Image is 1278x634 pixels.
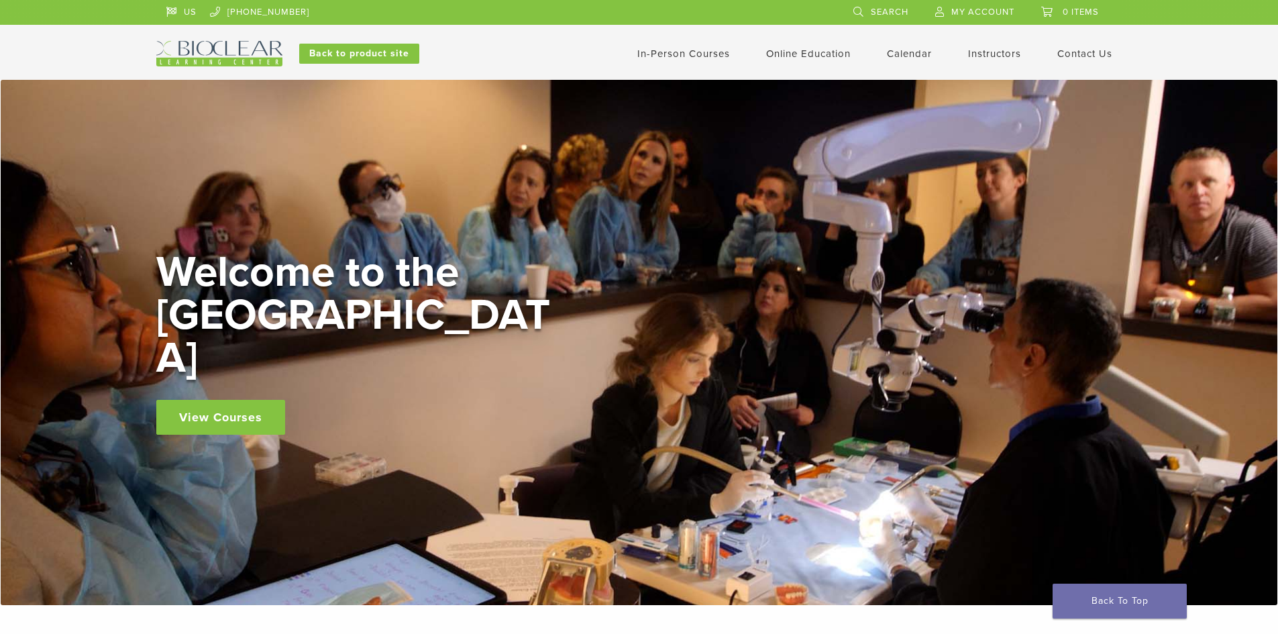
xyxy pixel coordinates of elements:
[1063,7,1099,17] span: 0 items
[156,400,285,435] a: View Courses
[156,41,282,66] img: Bioclear
[637,48,730,60] a: In-Person Courses
[951,7,1014,17] span: My Account
[1057,48,1112,60] a: Contact Us
[299,44,419,64] a: Back to product site
[766,48,851,60] a: Online Education
[968,48,1021,60] a: Instructors
[156,251,559,380] h2: Welcome to the [GEOGRAPHIC_DATA]
[1053,584,1187,619] a: Back To Top
[887,48,932,60] a: Calendar
[871,7,908,17] span: Search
